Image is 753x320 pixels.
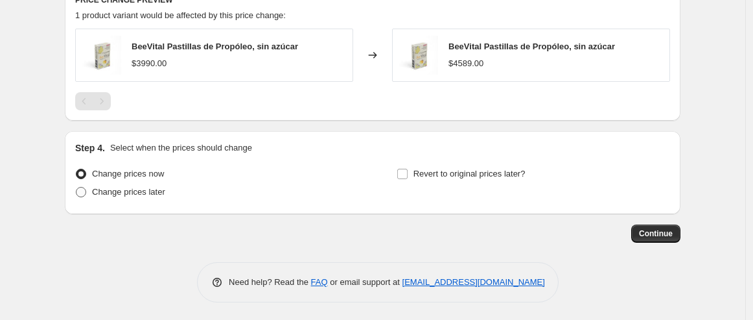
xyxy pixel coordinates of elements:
[631,225,680,243] button: Continue
[448,42,615,51] span: BeeVital Pastillas de Propóleo, sin azúcar
[448,57,483,70] div: $4589.00
[413,169,526,178] span: Revert to original prices later?
[402,277,545,287] a: [EMAIL_ADDRESS][DOMAIN_NAME]
[92,169,164,178] span: Change prices now
[110,142,252,154] p: Select when the prices should change
[639,228,673,239] span: Continue
[132,57,167,70] div: $3990.00
[399,36,438,75] img: WhatsApp_Image_2025-09-15_at_09.39.39_80x.jpg
[92,187,165,197] span: Change prices later
[132,42,298,51] span: BeeVital Pastillas de Propóleo, sin azúcar
[82,36,121,75] img: WhatsApp_Image_2025-09-15_at_09.39.39_80x.jpg
[75,10,286,20] span: 1 product variant would be affected by this price change:
[328,277,402,287] span: or email support at
[229,277,311,287] span: Need help? Read the
[75,92,111,110] nav: Pagination
[75,142,105,154] h2: Step 4.
[311,277,328,287] a: FAQ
